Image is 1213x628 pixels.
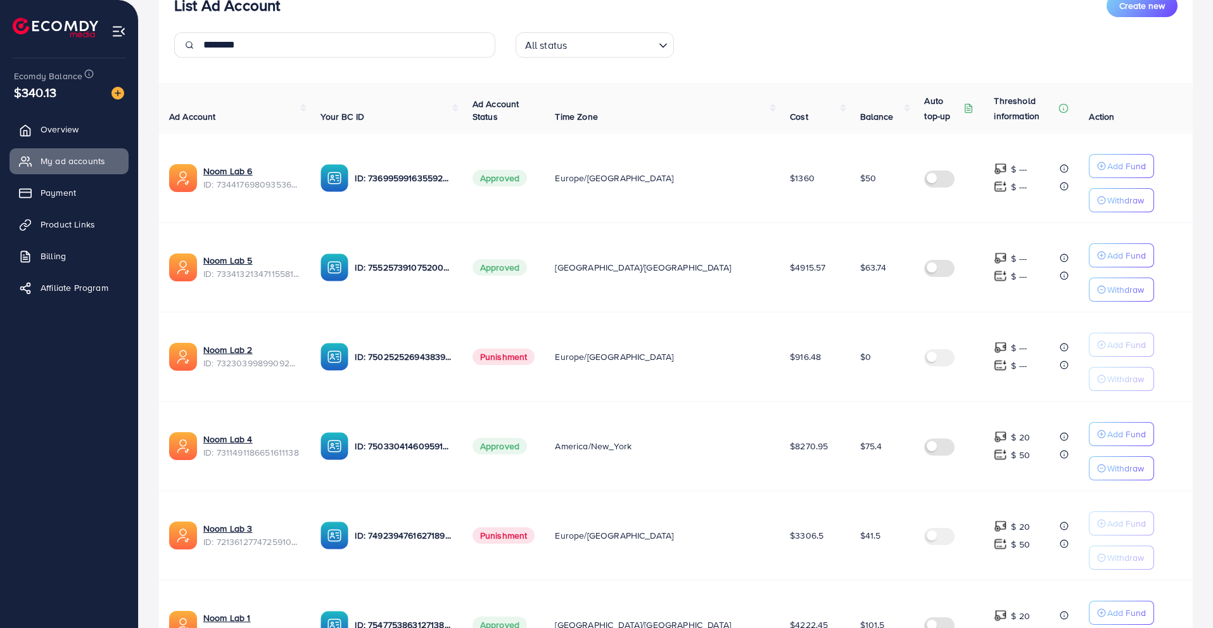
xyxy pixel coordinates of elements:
img: top-up amount [994,609,1007,622]
a: Affiliate Program [10,275,129,300]
img: ic-ads-acc.e4c84228.svg [169,164,197,192]
button: Withdraw [1089,278,1154,302]
span: $50 [860,172,876,184]
p: ID: 7503304146095915016 [355,439,452,454]
img: ic-ads-acc.e4c84228.svg [169,253,197,281]
span: $41.5 [860,529,881,542]
span: $916.48 [790,350,821,363]
button: Add Fund [1089,154,1154,178]
p: ID: 7492394761627189255 [355,528,452,543]
p: Add Fund [1107,158,1146,174]
span: Cost [790,110,808,123]
a: Payment [10,180,129,205]
img: top-up amount [994,269,1007,283]
div: <span class='underline'>Noom Lab 2</span></br>7323039989909209089 [203,343,300,369]
img: ic-ads-acc.e4c84228.svg [169,522,197,549]
button: Add Fund [1089,333,1154,357]
p: Withdraw [1107,550,1144,565]
p: Add Fund [1107,337,1146,352]
p: $ 20 [1011,519,1030,534]
p: $ --- [1011,269,1027,284]
div: <span class='underline'>Noom Lab 4</span></br>7311491186651611138 [203,433,300,459]
span: $63.74 [860,261,887,274]
span: Overview [41,123,79,136]
img: ic-ba-acc.ded83a64.svg [321,253,348,281]
span: Punishment [473,527,535,544]
span: [GEOGRAPHIC_DATA]/[GEOGRAPHIC_DATA] [555,261,731,274]
a: Noom Lab 5 [203,254,253,267]
img: top-up amount [994,537,1007,551]
span: $75.4 [860,440,882,452]
div: Search for option [516,32,674,58]
button: Withdraw [1089,367,1154,391]
div: <span class='underline'>Noom Lab 3</span></br>7213612774725910530 [203,522,300,548]
span: Ecomdy Balance [14,70,82,82]
span: Approved [473,259,527,276]
img: ic-ba-acc.ded83a64.svg [321,343,348,371]
span: ID: 7344176980935360513 [203,178,300,191]
span: Europe/[GEOGRAPHIC_DATA] [555,529,673,542]
img: top-up amount [994,180,1007,193]
span: Action [1089,110,1114,123]
p: Add Fund [1107,516,1146,531]
img: menu [111,24,126,39]
span: Time Zone [555,110,597,123]
span: $8270.95 [790,440,828,452]
span: ID: 7334132134711558146 [203,267,300,280]
span: Europe/[GEOGRAPHIC_DATA] [555,350,673,363]
img: top-up amount [994,430,1007,444]
img: ic-ba-acc.ded83a64.svg [321,164,348,192]
button: Add Fund [1089,511,1154,535]
img: ic-ads-acc.e4c84228.svg [169,432,197,460]
img: top-up amount [994,520,1007,533]
span: ID: 7311491186651611138 [203,446,300,459]
p: $ 50 [1011,447,1030,463]
p: Add Fund [1107,426,1146,442]
span: America/New_York [555,440,632,452]
span: $3306.5 [790,529,823,542]
p: $ --- [1011,340,1027,356]
img: top-up amount [994,448,1007,461]
img: ic-ads-acc.e4c84228.svg [169,343,197,371]
p: ID: 7502525269438398465 [355,349,452,364]
span: All status [523,36,570,54]
p: Withdraw [1107,193,1144,208]
a: Noom Lab 2 [203,343,253,356]
p: ID: 7369959916355928081 [355,170,452,186]
img: ic-ba-acc.ded83a64.svg [321,432,348,460]
a: My ad accounts [10,148,129,174]
input: Search for option [571,34,653,54]
span: My ad accounts [41,155,105,167]
span: ID: 7213612774725910530 [203,535,300,548]
span: Billing [41,250,66,262]
span: Ad Account [169,110,216,123]
button: Add Fund [1089,243,1154,267]
p: $ --- [1011,251,1027,266]
span: Approved [473,438,527,454]
img: top-up amount [994,252,1007,265]
p: $ --- [1011,358,1027,373]
span: $0 [860,350,871,363]
a: Noom Lab 4 [203,433,253,445]
span: ID: 7323039989909209089 [203,357,300,369]
p: Withdraw [1107,282,1144,297]
div: <span class='underline'>Noom Lab 5</span></br>7334132134711558146 [203,254,300,280]
p: ID: 7552573910752002064 [355,260,452,275]
a: Billing [10,243,129,269]
p: $ 50 [1011,537,1030,552]
span: Product Links [41,218,95,231]
p: Threshold information [994,93,1056,124]
a: Noom Lab 6 [203,165,253,177]
img: ic-ba-acc.ded83a64.svg [321,522,348,549]
span: $340.13 [14,71,56,114]
a: Product Links [10,212,129,237]
div: <span class='underline'>Noom Lab 6</span></br>7344176980935360513 [203,165,300,191]
button: Withdraw [1089,546,1154,570]
span: Affiliate Program [41,281,108,294]
button: Add Fund [1089,601,1154,625]
p: Add Fund [1107,248,1146,263]
span: Punishment [473,349,535,365]
span: Balance [860,110,894,123]
span: Payment [41,186,76,199]
span: Europe/[GEOGRAPHIC_DATA] [555,172,673,184]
